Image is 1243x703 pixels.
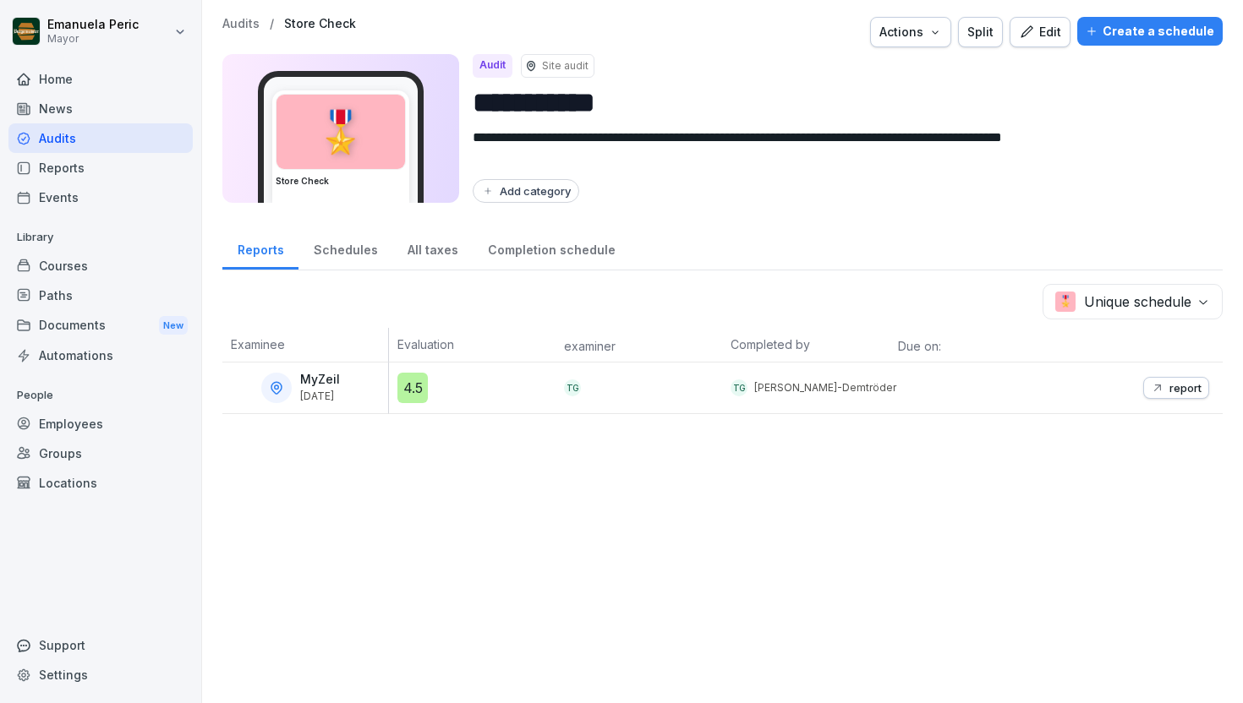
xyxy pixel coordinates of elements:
[39,318,106,332] font: Documents
[754,381,896,394] font: [PERSON_NAME]-Demtröder
[473,226,630,270] a: Completion schedule
[870,17,951,47] button: Actions
[47,17,106,31] font: Emanuela
[8,153,193,183] a: Reports
[8,310,193,341] a: DocumentsNew
[8,281,193,310] a: Paths
[39,348,113,362] font: Automations
[231,337,285,351] font: Examinee
[47,32,79,45] font: Mayor
[109,17,139,31] font: Peric
[879,25,923,39] font: Actions
[17,388,53,401] font: People
[284,17,356,31] a: Store Check
[222,226,298,270] a: Reports
[222,16,260,30] font: Audits
[1143,377,1209,399] button: report
[8,660,193,689] a: Settings
[1169,381,1202,395] font: report
[8,64,193,94] a: Home
[8,341,193,370] a: Automations
[567,383,580,393] font: TG
[8,468,193,498] a: Locations
[733,383,747,393] font: TG
[8,439,193,468] a: Groups
[8,251,193,281] a: Courses
[397,337,454,351] font: Evaluation
[564,339,616,353] font: examiner
[300,390,334,402] font: [DATE]
[8,183,193,212] a: Events
[39,101,73,116] font: News
[39,446,82,460] font: Groups
[39,476,97,490] font: Locations
[315,106,366,156] font: 🎖️
[39,131,76,145] font: Audits
[8,123,193,153] a: Audits
[731,337,810,351] font: Completed by
[39,288,73,302] font: Paths
[1077,17,1223,46] button: Create a schedule
[500,184,571,198] font: Add category
[408,243,458,257] font: All taxes
[1010,17,1071,47] button: Edit
[39,161,85,175] font: Reports
[1103,24,1214,38] font: Create a schedule
[39,638,85,652] font: Support
[488,243,616,257] font: Completion schedule
[967,25,994,39] font: Split
[222,17,260,31] a: Audits
[403,379,423,396] font: 4.5
[17,230,53,243] font: Library
[270,16,274,30] font: /
[392,226,473,270] a: All taxes
[542,59,589,72] font: Site audit
[298,226,392,270] a: Schedules
[39,72,73,86] font: Home
[479,58,506,71] font: Audit
[163,319,183,331] font: New
[1039,25,1061,39] font: Edit
[39,668,88,682] font: Settings
[39,259,88,273] font: Courses
[238,243,284,257] font: Reports
[300,372,340,386] font: MyZeil
[276,176,329,186] font: Store Check
[8,409,193,439] a: Employees
[39,190,79,204] font: Events
[898,339,941,353] font: Due on:
[473,179,579,203] button: Add category
[284,16,356,30] font: Store Check
[8,94,193,123] a: News
[314,243,378,257] font: Schedules
[958,17,1003,47] button: Split
[39,417,103,431] font: Employees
